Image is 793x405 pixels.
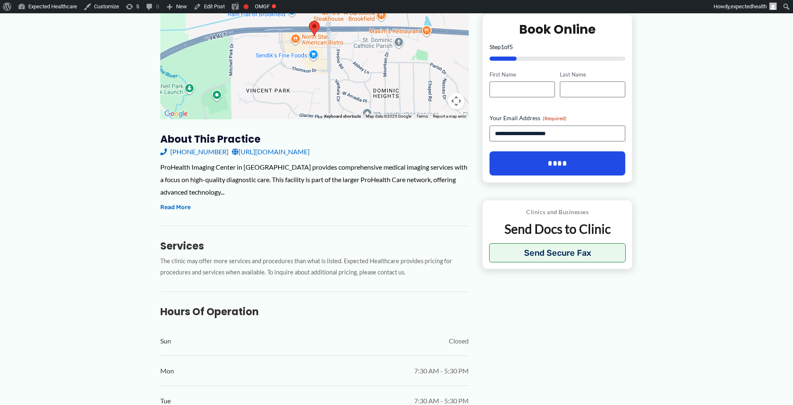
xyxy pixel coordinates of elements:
button: Read More [160,202,191,212]
a: [URL][DOMAIN_NAME] [232,146,310,158]
h3: Services [160,240,469,252]
p: The clinic may offer more services and procedures than what is listed. Expected Healthcare provid... [160,256,469,278]
img: Google [162,109,190,119]
a: Report a map error [433,114,466,119]
span: Mon [160,365,174,377]
span: (Required) [543,115,567,121]
h3: About this practice [160,133,469,146]
div: ProHealth Imaging Center in [GEOGRAPHIC_DATA] provides comprehensive medical imaging services wit... [160,161,469,198]
a: [PHONE_NUMBER] [160,146,229,158]
span: Sun [160,335,171,347]
span: 1 [501,43,504,50]
div: Focus keyphrase not set [244,4,249,9]
span: 7:30 AM - 5:30 PM [414,365,469,377]
label: First Name [490,70,555,78]
p: Step of [490,44,626,49]
h2: Book Online [490,21,626,37]
label: Your Email Address [490,114,626,122]
span: Map data ©2025 Google [366,114,411,119]
span: Closed [449,335,469,347]
button: Keyboard shortcuts [324,114,361,119]
p: Clinics and Businesses [489,207,626,217]
p: Send Docs to Clinic [489,221,626,237]
button: Map camera controls [448,93,465,109]
h3: Hours of Operation [160,305,469,318]
button: Send Secure Fax [489,243,626,262]
a: Terms [416,114,428,119]
span: 5 [510,43,513,50]
label: Last Name [560,70,625,78]
a: Open this area in Google Maps (opens a new window) [162,109,190,119]
span: expectedhealth [731,3,767,10]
